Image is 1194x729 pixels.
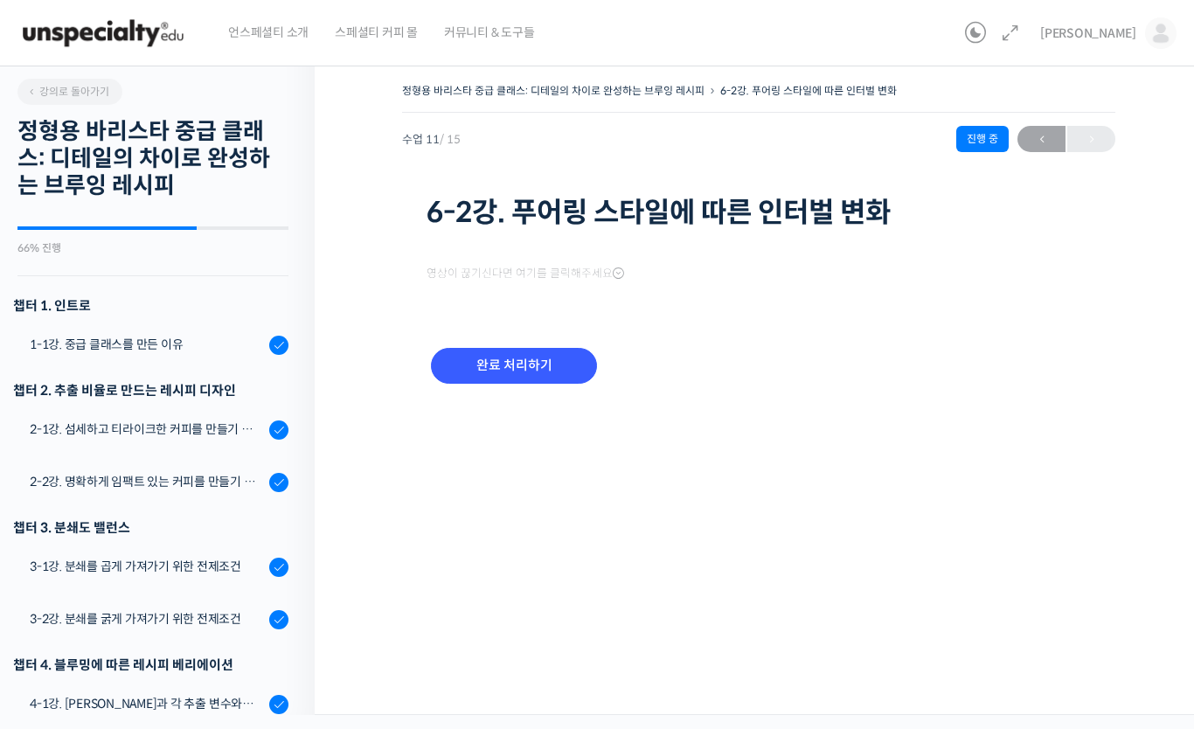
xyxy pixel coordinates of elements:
[956,126,1009,152] div: 진행 중
[440,132,461,147] span: / 15
[1017,126,1066,152] a: ←이전
[17,118,288,200] h2: 정형용 바리스타 중급 클래스: 디테일의 차이로 완성하는 브루잉 레시피
[30,335,264,354] div: 1-1강. 중급 클래스를 만든 이유
[13,294,288,317] h3: 챕터 1. 인트로
[427,196,1091,229] h1: 6-2강. 푸어링 스타일에 따른 인터벌 변화
[1040,25,1136,41] span: [PERSON_NAME]
[30,420,264,439] div: 2-1강. 섬세하고 티라이크한 커피를 만들기 위한 레시피
[17,243,288,253] div: 66% 진행
[13,378,288,402] div: 챕터 2. 추출 비율로 만드는 레시피 디자인
[1017,128,1066,151] span: ←
[30,557,264,576] div: 3-1강. 분쇄를 곱게 가져가기 위한 전제조건
[431,348,597,384] input: 완료 처리하기
[30,694,264,713] div: 4-1강. [PERSON_NAME]과 각 추출 변수와의 상관관계
[402,84,705,97] a: 정형용 바리스타 중급 클래스: 디테일의 차이로 완성하는 브루잉 레시피
[427,267,624,281] span: 영상이 끊기신다면 여기를 클릭해주세요
[13,653,288,677] div: 챕터 4. 블루밍에 따른 레시피 베리에이션
[13,516,288,539] div: 챕터 3. 분쇄도 밸런스
[402,134,461,145] span: 수업 11
[30,609,264,628] div: 3-2강. 분쇄를 굵게 가져가기 위한 전제조건
[26,85,109,98] span: 강의로 돌아가기
[30,472,264,491] div: 2-2강. 명확하게 임팩트 있는 커피를 만들기 위한 레시피
[720,84,897,97] a: 6-2강. 푸어링 스타일에 따른 인터벌 변화
[17,79,122,105] a: 강의로 돌아가기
